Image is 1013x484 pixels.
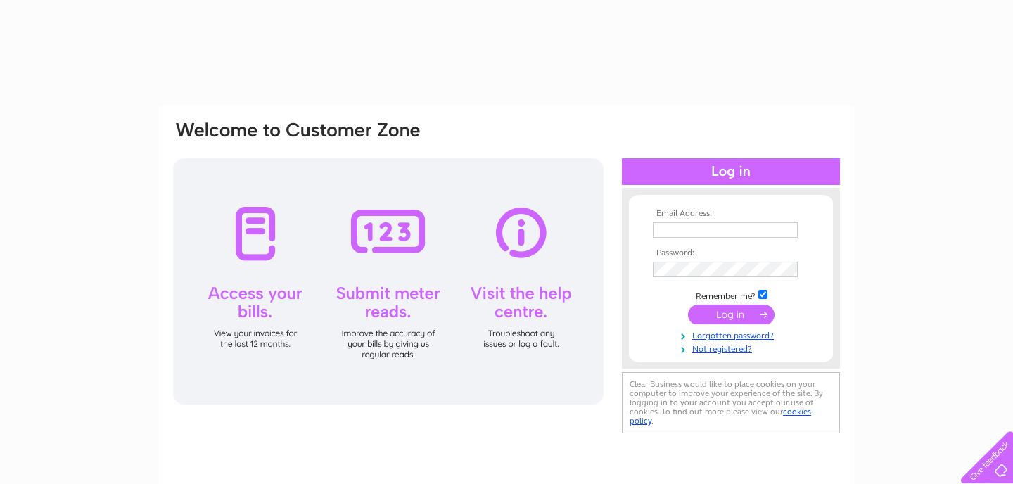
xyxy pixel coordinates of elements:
[653,328,813,341] a: Forgotten password?
[653,341,813,355] a: Not registered?
[688,305,775,324] input: Submit
[649,209,813,219] th: Email Address:
[649,288,813,302] td: Remember me?
[649,248,813,258] th: Password:
[622,372,840,433] div: Clear Business would like to place cookies on your computer to improve your experience of the sit...
[630,407,811,426] a: cookies policy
